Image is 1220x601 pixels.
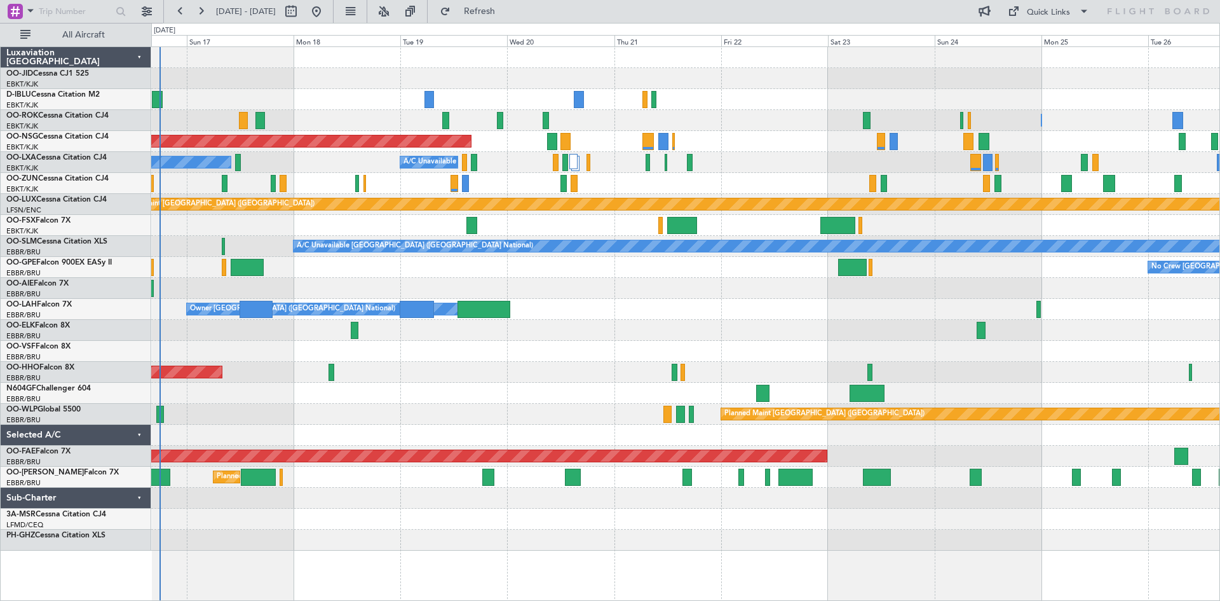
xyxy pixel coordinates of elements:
div: A/C Unavailable [GEOGRAPHIC_DATA] ([GEOGRAPHIC_DATA] National) [297,237,533,256]
span: OO-FSX [6,217,36,225]
div: A/C Unavailable [403,153,456,172]
div: Planned Maint [GEOGRAPHIC_DATA] ([GEOGRAPHIC_DATA]) [114,195,315,214]
a: D-IBLUCessna Citation M2 [6,91,100,99]
div: Planned Maint [GEOGRAPHIC_DATA] ([GEOGRAPHIC_DATA] National) [217,467,447,487]
a: EBKT/KJK [6,163,38,173]
span: D-IBLU [6,91,31,99]
div: Wed 20 [507,35,614,46]
a: LFMD/CEQ [6,520,43,530]
span: OO-VSF [6,343,36,350]
span: 3A-MSR [6,511,36,518]
a: EBKT/KJK [6,121,38,131]
span: OO-ZUN [6,175,38,183]
a: EBBR/BRU [6,289,41,299]
span: OO-SLM [6,238,37,245]
span: OO-LAH [6,301,37,308]
span: OO-NSG [6,133,38,141]
span: OO-AIE [6,280,34,287]
a: EBKT/KJK [6,184,38,194]
a: OO-AIEFalcon 7X [6,280,69,287]
a: EBBR/BRU [6,331,41,341]
span: OO-LXA [6,154,36,162]
span: All Aircraft [33,31,134,39]
div: Thu 21 [614,35,721,46]
a: OO-FSXFalcon 7X [6,217,71,225]
a: OO-[PERSON_NAME]Falcon 7X [6,469,119,476]
a: EBBR/BRU [6,268,41,278]
a: OO-LAHFalcon 7X [6,301,72,308]
a: EBBR/BRU [6,247,41,257]
a: OO-HHOFalcon 8X [6,364,74,371]
a: EBKT/KJK [6,100,38,110]
span: OO-ROK [6,112,38,120]
a: LFSN/ENC [6,205,41,215]
button: Quick Links [1001,1,1095,22]
a: EBKT/KJK [6,226,38,236]
a: EBBR/BRU [6,457,41,467]
a: EBKT/KJK [6,142,38,152]
a: OO-NSGCessna Citation CJ4 [6,133,109,141]
span: [DATE] - [DATE] [216,6,276,17]
button: Refresh [434,1,510,22]
a: OO-VSFFalcon 8X [6,343,71,350]
div: Sat 23 [828,35,935,46]
span: PH-GHZ [6,532,35,539]
a: N604GFChallenger 604 [6,385,91,392]
a: EBBR/BRU [6,478,41,488]
div: Sun 24 [935,35,1041,46]
div: Mon 18 [294,35,400,46]
span: OO-GPE [6,259,36,266]
a: OO-LXACessna Citation CJ4 [6,154,107,162]
a: OO-SLMCessna Citation XLS [6,238,107,245]
button: All Aircraft [14,25,138,45]
div: [DATE] [154,25,175,36]
div: Sun 17 [187,35,294,46]
a: EBBR/BRU [6,310,41,320]
a: OO-ELKFalcon 8X [6,322,70,329]
span: OO-WLP [6,406,37,413]
a: OO-ROKCessna Citation CJ4 [6,112,109,120]
div: Quick Links [1027,6,1070,19]
a: EBBR/BRU [6,373,41,383]
a: OO-WLPGlobal 5500 [6,406,81,413]
span: OO-[PERSON_NAME] [6,469,84,476]
a: OO-ZUNCessna Citation CJ4 [6,175,109,183]
a: OO-JIDCessna CJ1 525 [6,70,89,78]
a: OO-LUXCessna Citation CJ4 [6,196,107,204]
a: EBBR/BRU [6,352,41,362]
div: Fri 22 [721,35,828,46]
a: OO-GPEFalcon 900EX EASy II [6,259,112,266]
a: EBKT/KJK [6,79,38,89]
span: OO-JID [6,70,33,78]
span: OO-HHO [6,364,39,371]
span: OO-LUX [6,196,36,204]
div: Planned Maint [GEOGRAPHIC_DATA] ([GEOGRAPHIC_DATA]) [724,404,925,424]
span: OO-FAE [6,448,36,455]
div: Mon 25 [1041,35,1148,46]
span: Refresh [453,7,506,16]
div: Tue 19 [400,35,507,46]
a: OO-FAEFalcon 7X [6,448,71,455]
a: EBBR/BRU [6,415,41,425]
span: N604GF [6,385,36,392]
a: PH-GHZCessna Citation XLS [6,532,105,539]
a: EBBR/BRU [6,394,41,404]
input: Trip Number [39,2,112,21]
span: OO-ELK [6,322,35,329]
div: Owner [GEOGRAPHIC_DATA] ([GEOGRAPHIC_DATA] National) [190,300,395,319]
a: 3A-MSRCessna Citation CJ4 [6,511,106,518]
